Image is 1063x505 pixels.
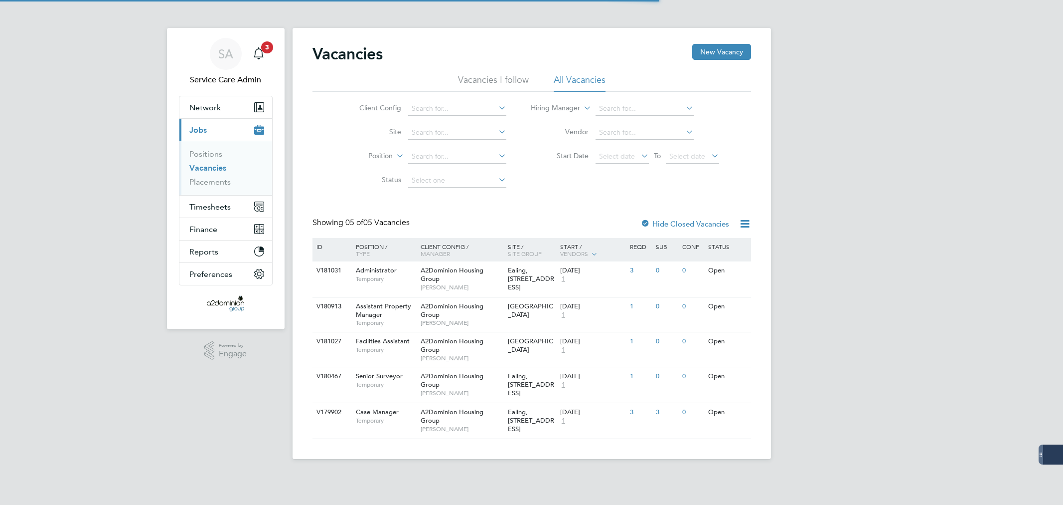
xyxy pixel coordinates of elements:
[249,38,269,70] a: 3
[505,238,558,262] div: Site /
[706,238,749,255] div: Status
[189,103,221,112] span: Network
[356,250,370,257] span: Type
[560,346,567,354] span: 1
[508,302,553,319] span: [GEOGRAPHIC_DATA]
[627,403,653,422] div: 3
[560,337,625,346] div: [DATE]
[680,332,706,351] div: 0
[554,74,606,92] li: All Vacancies
[189,202,231,212] span: Timesheets
[560,302,625,311] div: [DATE]
[356,381,416,389] span: Temporary
[706,297,749,316] div: Open
[356,408,399,416] span: Case Manager
[356,337,410,345] span: Facilities Assistant
[204,341,247,360] a: Powered byEngage
[680,238,706,255] div: Conf
[179,263,272,285] button: Preferences
[335,151,393,161] label: Position
[421,408,483,425] span: A2Dominion Housing Group
[179,241,272,262] button: Reports
[560,372,625,381] div: [DATE]
[421,283,503,291] span: [PERSON_NAME]
[314,403,349,422] div: V179902
[312,218,412,228] div: Showing
[167,28,285,329] nav: Main navigation
[408,150,506,164] input: Search for...
[421,354,503,362] span: [PERSON_NAME]
[653,261,679,280] div: 0
[179,218,272,240] button: Finance
[207,295,244,311] img: a2dominion-logo-retina.png
[680,297,706,316] div: 0
[408,102,506,116] input: Search for...
[344,103,401,112] label: Client Config
[189,269,232,279] span: Preferences
[314,367,349,386] div: V180467
[356,275,416,283] span: Temporary
[651,149,664,162] span: To
[345,218,363,228] span: 05 of
[653,403,679,422] div: 3
[508,250,542,257] span: Site Group
[421,319,503,327] span: [PERSON_NAME]
[627,367,653,386] div: 1
[627,297,653,316] div: 1
[560,250,588,257] span: Vendors
[189,225,217,234] span: Finance
[421,337,483,354] span: A2Dominion Housing Group
[560,275,567,283] span: 1
[345,218,410,228] span: 05 Vacancies
[680,261,706,280] div: 0
[179,96,272,118] button: Network
[356,372,403,380] span: Senior Surveyor
[418,238,505,262] div: Client Config /
[508,408,554,433] span: Ealing, [STREET_ADDRESS]
[179,196,272,218] button: Timesheets
[596,126,694,140] input: Search for...
[179,119,272,141] button: Jobs
[421,389,503,397] span: [PERSON_NAME]
[421,302,483,319] span: A2Dominion Housing Group
[523,103,580,113] label: Hiring Manager
[653,332,679,351] div: 0
[706,367,749,386] div: Open
[421,372,483,389] span: A2Dominion Housing Group
[421,266,483,283] span: A2Dominion Housing Group
[189,125,207,135] span: Jobs
[179,295,273,311] a: Go to home page
[531,127,589,136] label: Vendor
[508,337,553,354] span: [GEOGRAPHIC_DATA]
[261,41,273,53] span: 3
[669,152,705,161] span: Select date
[189,247,218,256] span: Reports
[421,425,503,433] span: [PERSON_NAME]
[421,250,450,257] span: Manager
[179,141,272,195] div: Jobs
[560,311,567,319] span: 1
[356,417,416,425] span: Temporary
[314,297,349,316] div: V180913
[627,261,653,280] div: 3
[314,261,349,280] div: V181031
[560,266,625,275] div: [DATE]
[356,346,416,354] span: Temporary
[599,152,635,161] span: Select date
[179,38,273,86] a: SAService Care Admin
[314,332,349,351] div: V181027
[189,163,226,173] a: Vacancies
[692,44,751,60] button: New Vacancy
[179,74,273,86] span: Service Care Admin
[344,127,401,136] label: Site
[680,403,706,422] div: 0
[706,332,749,351] div: Open
[344,175,401,184] label: Status
[219,350,247,358] span: Engage
[458,74,529,92] li: Vacancies I follow
[408,126,506,140] input: Search for...
[627,332,653,351] div: 1
[314,238,349,255] div: ID
[680,367,706,386] div: 0
[640,219,729,229] label: Hide Closed Vacancies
